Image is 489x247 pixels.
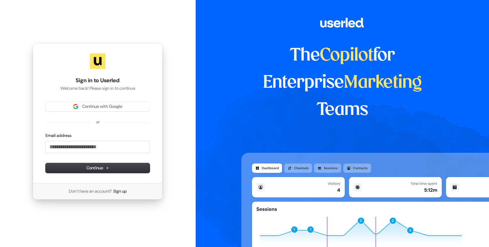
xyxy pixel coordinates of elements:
span: Marketing [344,74,422,91]
button: Sign in with GoogleContinue with Google [46,102,150,111]
a: Sign up [113,188,127,194]
span: Copilot [320,47,373,64]
img: Userled [90,53,105,69]
span: Don’t have an account? [69,188,112,194]
h1: Sign in to Userled [46,77,150,84]
label: Email address [46,133,71,139]
img: Sign in with Google [73,104,78,109]
p: or [96,119,100,125]
span: Continue [86,165,109,171]
h1: The for Enterprise Teams [241,42,443,124]
span: Continue with Google [82,104,122,109]
button: Continue [46,163,150,173]
p: Welcome back! Please sign in to continue [46,85,150,91]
